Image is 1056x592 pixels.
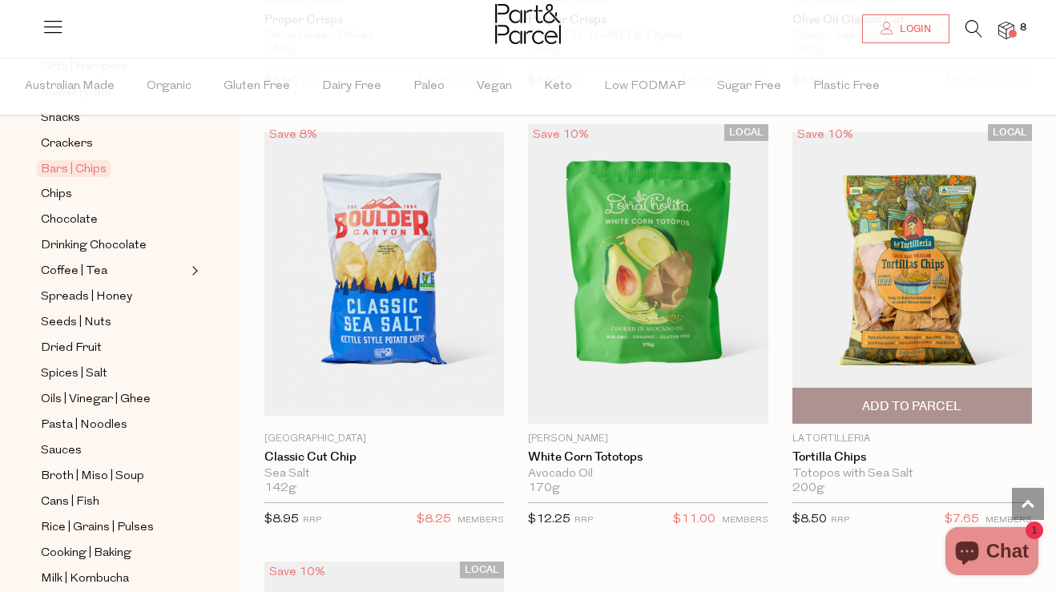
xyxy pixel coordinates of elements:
[528,481,560,496] span: 170g
[41,569,187,589] a: Milk | Kombucha
[147,58,191,115] span: Organic
[792,132,1032,415] img: Tortilla Chips
[717,58,781,115] span: Sugar Free
[41,390,151,409] span: Oils | Vinegar | Ghee
[813,58,880,115] span: Plastic Free
[41,570,129,589] span: Milk | Kombucha
[41,261,187,281] a: Coffee | Tea
[792,432,1032,446] p: La Tortilleria
[792,388,1032,424] button: Add To Parcel
[41,210,187,230] a: Chocolate
[724,124,768,141] span: LOCAL
[528,467,768,481] div: Avocado Oil
[413,58,445,115] span: Paleo
[322,58,381,115] span: Dairy Free
[41,262,107,281] span: Coffee | Tea
[985,516,1032,525] small: MEMBERS
[41,236,187,256] a: Drinking Chocolate
[998,22,1014,38] a: 8
[41,184,187,204] a: Chips
[673,509,715,530] span: $11.00
[41,544,131,563] span: Cooking | Baking
[457,516,504,525] small: MEMBERS
[41,109,80,128] span: Snacks
[264,132,504,415] img: Classic Cut Chip
[41,313,111,332] span: Seeds | Nuts
[862,398,961,415] span: Add To Parcel
[25,58,115,115] span: Australian Made
[41,518,154,538] span: Rice | Grains | Pulses
[303,516,321,525] small: RRP
[988,124,1032,141] span: LOCAL
[544,58,572,115] span: Keto
[528,432,768,446] p: [PERSON_NAME]
[896,22,931,36] span: Login
[41,441,82,461] span: Sauces
[264,481,296,496] span: 142g
[41,543,187,563] a: Cooking | Baking
[792,450,1032,465] a: Tortilla Chips
[41,134,187,154] a: Crackers
[528,124,768,424] img: White Corn Tototops
[41,467,144,486] span: Broth | Miso | Soup
[41,159,187,179] a: Bars | Chips
[604,58,685,115] span: Low FODMAP
[417,509,451,530] span: $8.25
[831,516,849,525] small: RRP
[528,513,570,526] span: $12.25
[941,527,1043,579] inbox-online-store-chat: Shopify online store chat
[41,466,187,486] a: Broth | Miso | Soup
[1016,21,1030,35] span: 8
[41,135,93,154] span: Crackers
[792,513,827,526] span: $8.50
[41,185,72,204] span: Chips
[224,58,290,115] span: Gluten Free
[264,467,504,481] div: Sea Salt
[862,14,949,43] a: Login
[41,389,187,409] a: Oils | Vinegar | Ghee
[41,312,187,332] a: Seeds | Nuts
[41,492,187,512] a: Cans | Fish
[945,509,979,530] span: $7.65
[41,493,99,512] span: Cans | Fish
[264,450,504,465] a: Classic Cut Chip
[722,516,768,525] small: MEMBERS
[41,211,98,230] span: Chocolate
[528,450,768,465] a: White Corn Tototops
[41,288,132,307] span: Spreads | Honey
[41,108,187,128] a: Snacks
[264,513,299,526] span: $8.95
[477,58,512,115] span: Vegan
[41,441,187,461] a: Sauces
[528,124,594,146] div: Save 10%
[41,364,187,384] a: Spices | Salt
[264,562,330,583] div: Save 10%
[574,516,593,525] small: RRP
[41,338,187,358] a: Dried Fruit
[41,415,187,435] a: Pasta | Noodles
[41,339,102,358] span: Dried Fruit
[264,432,504,446] p: [GEOGRAPHIC_DATA]
[495,4,561,44] img: Part&Parcel
[41,287,187,307] a: Spreads | Honey
[41,416,127,435] span: Pasta | Noodles
[460,562,504,578] span: LOCAL
[792,124,858,146] div: Save 10%
[792,481,824,496] span: 200g
[264,124,322,146] div: Save 8%
[187,261,199,280] button: Expand/Collapse Coffee | Tea
[41,236,147,256] span: Drinking Chocolate
[41,364,107,384] span: Spices | Salt
[37,160,111,177] span: Bars | Chips
[792,467,1032,481] div: Totopos with Sea Salt
[41,517,187,538] a: Rice | Grains | Pulses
